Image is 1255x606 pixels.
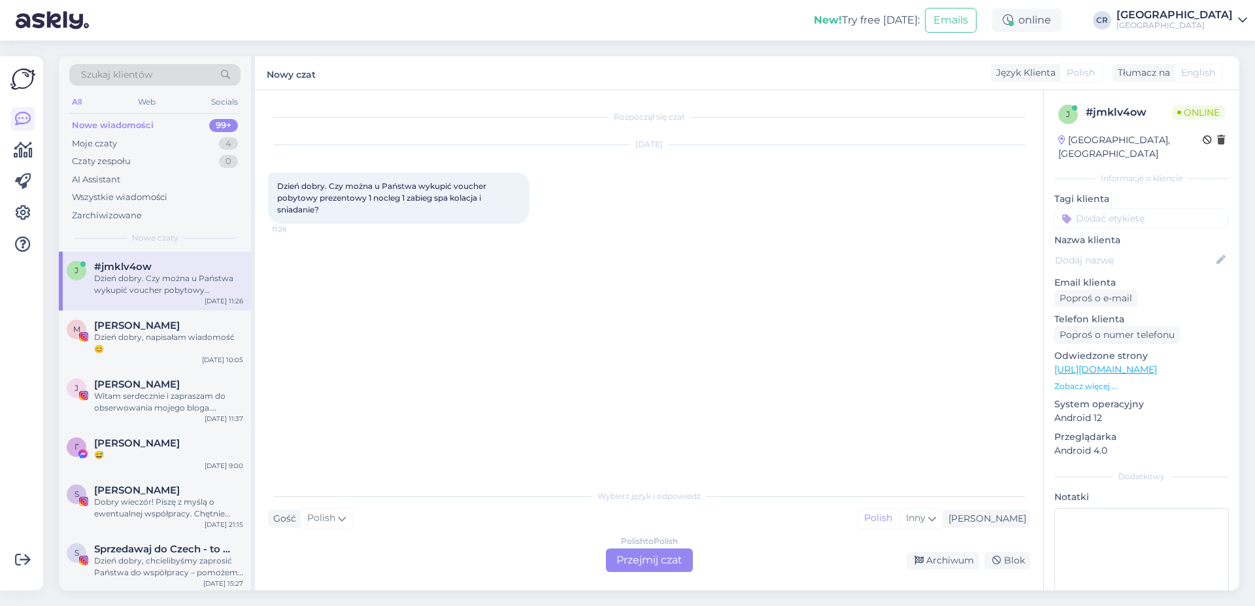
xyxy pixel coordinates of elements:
p: System operacyjny [1054,397,1229,411]
div: Witam serdecznie i zapraszam do obserwowania mojego bloga. Obecnie posiadam ponad 22 tys. followe... [94,390,243,414]
div: 99+ [209,119,238,132]
span: Sylwia Tomczak [94,484,180,496]
div: Archiwum [907,552,979,569]
p: Przeglądarka [1054,430,1229,444]
p: Odwiedzone strony [1054,349,1229,363]
div: Polish to Polish [621,535,678,547]
p: Android 4.0 [1054,444,1229,458]
span: Szukaj klientów [81,68,152,82]
span: Nowe czaty [132,232,178,244]
div: [DATE] 10:05 [202,355,243,365]
div: [DATE] 15:27 [203,579,243,588]
div: [PERSON_NAME] [943,512,1026,526]
div: Tłumacz na [1113,66,1170,80]
p: Nazwa klienta [1054,233,1229,247]
div: [DATE] 11:26 [205,296,243,306]
div: Blok [984,552,1030,569]
div: Dodatkowy [1054,471,1229,482]
p: Tagi klienta [1054,192,1229,206]
span: Joanna Wesołek [94,379,180,390]
span: Галина Попова [94,437,180,449]
div: Zarchiwizowane [72,209,142,222]
span: S [75,489,79,499]
div: [GEOGRAPHIC_DATA] [1116,20,1233,31]
div: Wybierz język i odpowiedz [268,490,1030,502]
div: All [69,93,84,110]
div: [DATE] 21:15 [205,520,243,530]
div: Rozpoczął się czat [268,111,1030,123]
div: Dzień dobry, chcielibyśmy zaprosić Państwa do współpracy – pomożemy dotrzeć do czeskich i [DEMOGR... [94,555,243,579]
div: [DATE] 9:00 [205,461,243,471]
input: Dodać etykietę [1054,209,1229,228]
button: Emails [925,8,977,33]
span: j [75,265,78,275]
span: Polish [1067,66,1095,80]
div: Czaty zespołu [72,155,131,168]
label: Nowy czat [267,64,316,82]
span: M [73,324,80,334]
div: [GEOGRAPHIC_DATA] [1116,10,1233,20]
span: 11:26 [272,224,321,234]
a: [GEOGRAPHIC_DATA][GEOGRAPHIC_DATA] [1116,10,1247,31]
div: Język Klienta [991,66,1056,80]
div: Try free [DATE]: [814,12,920,28]
div: [DATE] 11:37 [205,414,243,424]
div: Moje czaty [72,137,117,150]
span: Inny [906,512,926,524]
div: Gość [268,512,296,526]
span: j [1066,109,1070,119]
img: Askly Logo [10,67,35,92]
b: New! [814,14,842,26]
div: Informacje o kliencie [1054,173,1229,184]
div: Nowe wiadomości [72,119,154,132]
span: S [75,548,79,558]
input: Dodaj nazwę [1055,253,1214,267]
div: Poproś o e-mail [1054,290,1137,307]
span: English [1181,66,1215,80]
div: Wszystkie wiadomości [72,191,167,204]
div: 0 [219,155,238,168]
div: 4 [219,137,238,150]
span: Г [75,442,79,452]
div: AI Assistant [72,173,120,186]
div: 😅 [94,449,243,461]
a: [URL][DOMAIN_NAME] [1054,363,1157,375]
div: # jmklv4ow [1086,105,1172,120]
span: Monika Kowalewska [94,320,180,331]
span: Dzień dobry. Czy można u Państwa wykupić voucher pobytowy prezentowy 1 nocleg 1 zabieg spa kolacj... [277,181,488,214]
p: Telefon klienta [1054,312,1229,326]
span: Polish [307,511,335,526]
div: Dzień dobry. Czy można u Państwa wykupić voucher pobytowy prezentowy 1 nocleg 1 zabieg spa kolacj... [94,273,243,296]
span: #jmklv4ow [94,261,152,273]
div: online [992,8,1062,32]
span: J [75,383,78,393]
div: CR [1093,11,1111,29]
div: Poproś o numer telefonu [1054,326,1180,344]
p: Email klienta [1054,276,1229,290]
div: Web [135,93,158,110]
div: [GEOGRAPHIC_DATA], [GEOGRAPHIC_DATA] [1058,133,1203,161]
span: Online [1172,105,1225,120]
p: Notatki [1054,490,1229,504]
span: Sprzedawaj do Czech - to proste! [94,543,230,555]
div: Socials [209,93,241,110]
div: Przejmij czat [606,548,693,572]
div: [DATE] [268,139,1030,150]
p: Zobacz więcej ... [1054,380,1229,392]
div: Dobry wieczór! Piszę z myślą o ewentualnej współpracy. Chętnie przygotuję materiały w ramach poby... [94,496,243,520]
p: Android 12 [1054,411,1229,425]
div: Polish [858,509,899,528]
div: Dzień dobry, napisałam wiadomość 😊 [94,331,243,355]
